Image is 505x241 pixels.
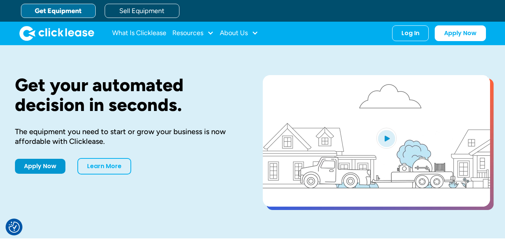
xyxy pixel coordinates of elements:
[172,26,214,41] div: Resources
[112,26,166,41] a: What Is Clicklease
[220,26,258,41] div: About Us
[401,30,419,37] div: Log In
[19,26,94,41] a: home
[21,4,96,18] a: Get Equipment
[15,127,239,146] div: The equipment you need to start or grow your business is now affordable with Clicklease.
[19,26,94,41] img: Clicklease logo
[77,158,131,174] a: Learn More
[105,4,179,18] a: Sell Equipment
[435,25,486,41] a: Apply Now
[376,128,397,149] img: Blue play button logo on a light blue circular background
[263,75,490,207] a: open lightbox
[15,75,239,115] h1: Get your automated decision in seconds.
[9,222,20,233] img: Revisit consent button
[15,159,65,174] a: Apply Now
[9,222,20,233] button: Consent Preferences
